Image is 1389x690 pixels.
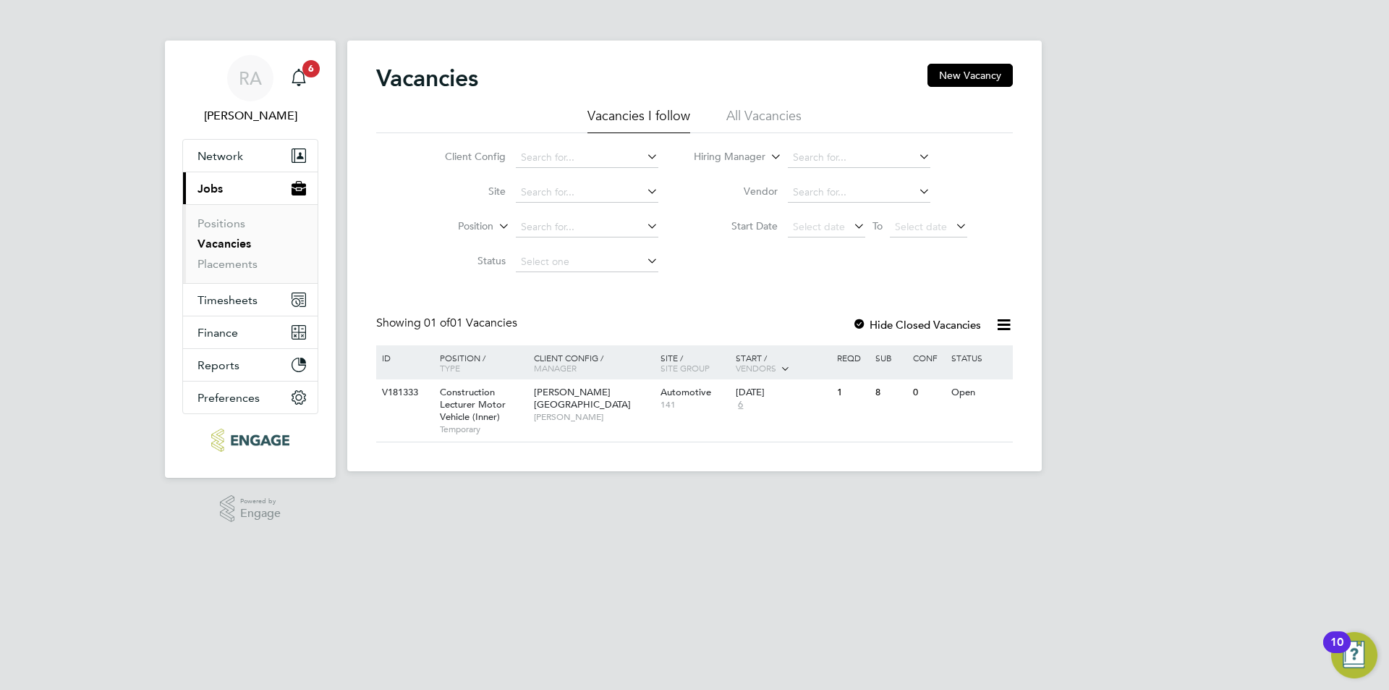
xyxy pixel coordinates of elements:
[197,257,258,271] a: Placements
[852,318,981,332] label: Hide Closed Vacancies
[516,217,658,237] input: Search for...
[422,150,506,163] label: Client Config
[197,391,260,405] span: Preferences
[378,379,429,406] div: V181333
[927,64,1013,87] button: New Vacancy
[378,345,429,370] div: ID
[788,148,930,168] input: Search for...
[726,107,802,133] li: All Vacancies
[422,254,506,267] label: Status
[197,149,243,163] span: Network
[948,379,1011,406] div: Open
[694,219,778,232] label: Start Date
[788,182,930,203] input: Search for...
[424,316,450,330] span: 01 of
[516,148,658,168] input: Search for...
[833,379,871,406] div: 1
[197,237,251,251] a: Vacancies
[197,182,223,195] span: Jobs
[197,326,238,340] span: Finance
[909,379,947,406] div: 0
[284,55,313,101] a: 6
[376,64,478,93] h2: Vacancies
[182,107,318,125] span: Raj Ali
[240,495,281,508] span: Powered by
[211,429,289,452] img: ncclondon-logo-retina.png
[732,345,833,382] div: Start /
[183,284,318,316] button: Timesheets
[587,107,690,133] li: Vacancies I follow
[197,293,258,307] span: Timesheets
[422,185,506,198] label: Site
[682,150,765,164] label: Hiring Manager
[440,386,506,423] span: Construction Lecturer Motor Vehicle (Inner)
[948,345,1011,370] div: Status
[660,386,711,398] span: Automotive
[868,216,887,235] span: To
[240,508,281,520] span: Engage
[197,358,239,372] span: Reports
[534,362,577,374] span: Manager
[182,429,318,452] a: Go to home page
[872,345,909,370] div: Sub
[660,362,710,374] span: Site Group
[872,379,909,406] div: 8
[302,60,320,77] span: 6
[736,387,830,399] div: [DATE]
[516,252,658,272] input: Select one
[516,182,658,203] input: Search for...
[909,345,947,370] div: Conf
[440,424,527,435] span: Temporary
[833,345,871,370] div: Reqd
[694,185,778,198] label: Vendor
[530,345,657,380] div: Client Config /
[220,495,281,523] a: Powered byEngage
[657,345,733,380] div: Site /
[410,219,493,234] label: Position
[440,362,460,374] span: Type
[736,399,745,411] span: 6
[183,172,318,204] button: Jobs
[165,41,336,478] nav: Main navigation
[793,220,845,233] span: Select date
[183,382,318,413] button: Preferences
[197,216,245,230] a: Positions
[183,204,318,283] div: Jobs
[183,140,318,172] button: Network
[1330,642,1343,661] div: 10
[183,316,318,348] button: Finance
[376,316,520,331] div: Showing
[534,411,653,423] span: [PERSON_NAME]
[183,349,318,381] button: Reports
[660,399,729,411] span: 141
[239,69,262,88] span: RA
[424,316,517,330] span: 01 Vacancies
[1331,632,1377,678] button: Open Resource Center, 10 new notifications
[736,362,776,374] span: Vendors
[895,220,947,233] span: Select date
[534,386,631,411] span: [PERSON_NAME][GEOGRAPHIC_DATA]
[429,345,530,380] div: Position /
[182,55,318,125] a: RA[PERSON_NAME]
